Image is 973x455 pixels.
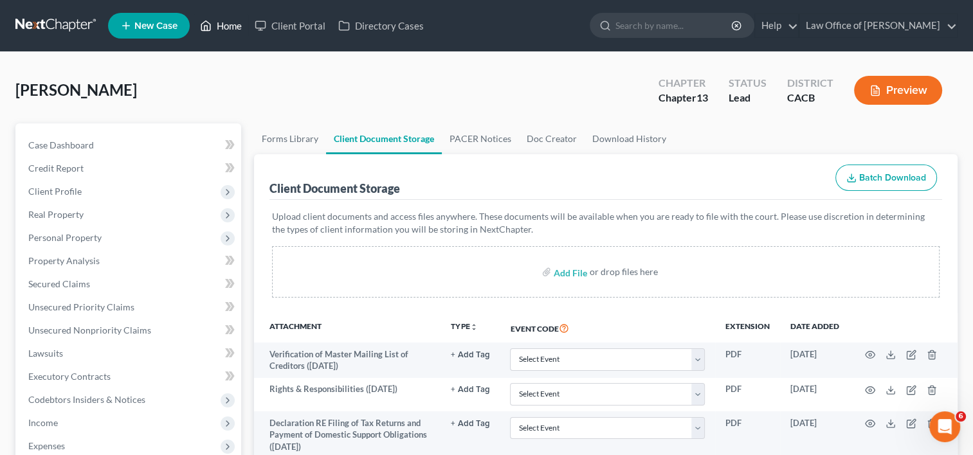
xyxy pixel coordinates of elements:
a: Property Analysis [18,249,241,272]
button: Preview [854,76,942,105]
span: Unsecured Priority Claims [28,301,134,312]
a: Law Office of [PERSON_NAME] [799,14,957,37]
span: Credit Report [28,163,84,174]
span: Batch Download [859,172,926,183]
a: Help [755,14,798,37]
a: Directory Cases [332,14,430,37]
div: Client Document Storage [269,181,400,196]
input: Search by name... [615,13,733,37]
th: Extension [715,313,780,343]
a: Doc Creator [519,123,585,154]
th: Attachment [254,313,441,343]
a: Unsecured Nonpriority Claims [18,319,241,342]
span: 6 [956,411,966,422]
div: Status [729,76,767,91]
button: + Add Tag [451,386,489,394]
span: Lawsuits [28,348,63,359]
button: TYPEunfold_more [451,323,477,331]
div: Chapter [659,76,708,91]
td: Rights & Responsibilities ([DATE]) [254,378,441,411]
a: Case Dashboard [18,134,241,157]
td: PDF [715,378,780,411]
a: Credit Report [18,157,241,180]
a: + Add Tag [451,383,489,395]
span: Expenses [28,440,65,451]
span: Real Property [28,209,84,220]
a: Forms Library [254,123,326,154]
button: Batch Download [835,165,937,192]
p: Upload client documents and access files anywhere. These documents will be available when you are... [272,210,940,236]
a: PACER Notices [442,123,519,154]
span: Personal Property [28,232,102,243]
span: Client Profile [28,186,82,197]
span: Executory Contracts [28,371,111,382]
div: or drop files here [590,265,658,278]
a: Client Portal [248,14,332,37]
span: Property Analysis [28,255,100,266]
div: Chapter [659,91,708,105]
a: Lawsuits [18,342,241,365]
a: Download History [585,123,674,154]
th: Event Code [500,313,715,343]
i: unfold_more [469,323,477,331]
span: Codebtors Insiders & Notices [28,394,145,405]
div: District [787,76,833,91]
a: Client Document Storage [326,123,442,154]
a: Secured Claims [18,272,241,296]
iframe: Intercom live chat [929,411,960,442]
a: Unsecured Priority Claims [18,296,241,319]
th: Date added [780,313,850,343]
button: + Add Tag [451,420,489,428]
span: 13 [696,91,708,103]
span: Case Dashboard [28,139,94,150]
a: + Add Tag [451,417,489,429]
td: [DATE] [780,378,850,411]
button: + Add Tag [451,351,489,359]
span: New Case [134,21,177,31]
td: Verification of Master Mailing List of Creditors ([DATE]) [254,343,441,378]
div: CACB [787,91,833,105]
span: Secured Claims [28,278,90,289]
span: Income [28,417,58,428]
td: [DATE] [780,343,850,378]
div: Lead [729,91,767,105]
span: Unsecured Nonpriority Claims [28,325,151,335]
a: Executory Contracts [18,365,241,388]
a: Home [194,14,248,37]
span: [PERSON_NAME] [15,80,137,99]
td: PDF [715,343,780,378]
a: + Add Tag [451,348,489,361]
